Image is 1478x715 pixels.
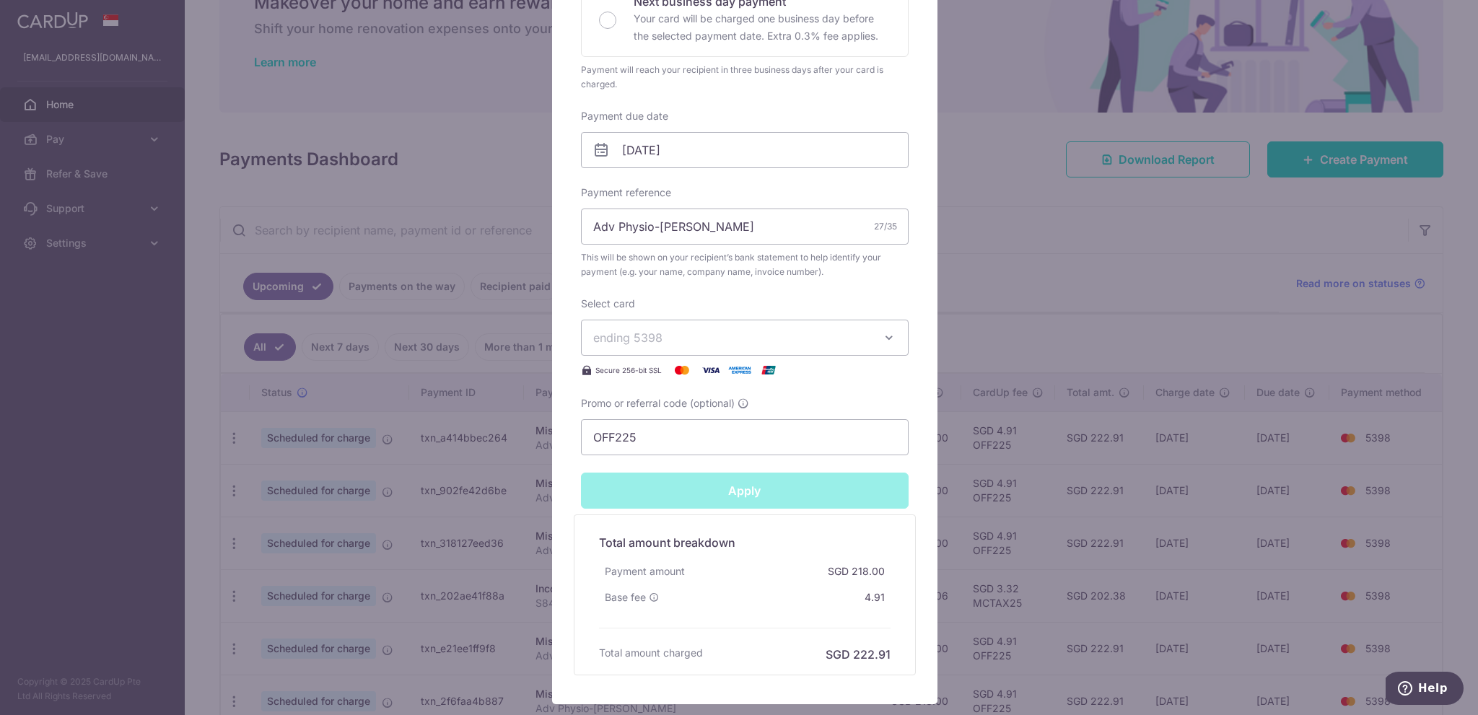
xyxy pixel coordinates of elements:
[581,396,735,411] span: Promo or referral code (optional)
[754,361,783,379] img: UnionPay
[581,320,909,356] button: ending 5398
[581,185,671,200] label: Payment reference
[595,364,662,376] span: Secure 256-bit SSL
[599,534,891,551] h5: Total amount breakdown
[859,584,891,610] div: 4.91
[826,646,891,663] h6: SGD 222.91
[668,361,696,379] img: Mastercard
[581,132,909,168] input: DD / MM / YYYY
[605,590,646,605] span: Base fee
[634,10,891,45] p: Your card will be charged one business day before the selected payment date. Extra 0.3% fee applies.
[581,297,635,311] label: Select card
[696,361,725,379] img: Visa
[599,646,703,660] h6: Total amount charged
[581,63,909,92] div: Payment will reach your recipient in three business days after your card is charged.
[725,361,754,379] img: American Express
[874,219,897,234] div: 27/35
[581,109,668,123] label: Payment due date
[599,558,691,584] div: Payment amount
[581,250,909,279] span: This will be shown on your recipient’s bank statement to help identify your payment (e.g. your na...
[1386,672,1464,708] iframe: Opens a widget where you can find more information
[593,330,663,345] span: ending 5398
[822,558,891,584] div: SGD 218.00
